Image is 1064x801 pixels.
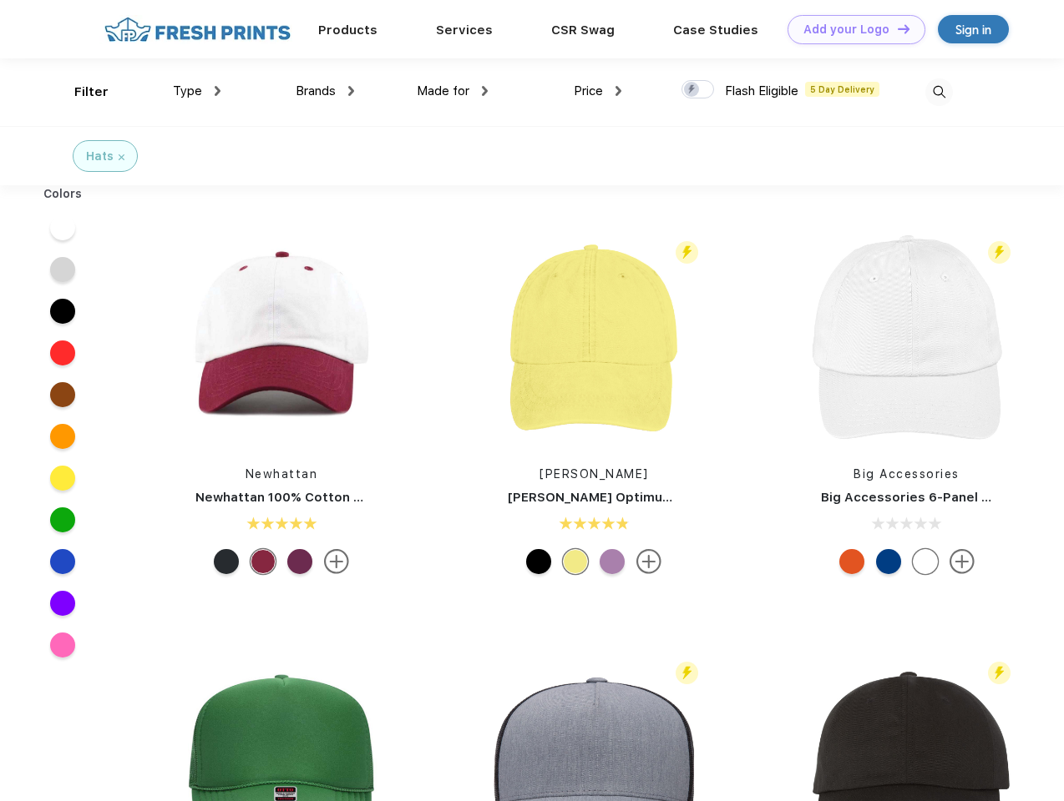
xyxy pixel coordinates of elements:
div: Hats [86,148,114,165]
div: Filter [74,83,109,102]
span: Flash Eligible [725,83,798,98]
a: [PERSON_NAME] [540,467,649,481]
div: Sign in [955,20,991,39]
a: Sign in [938,15,1009,43]
span: Made for [417,83,469,98]
div: Add your Logo [803,23,889,37]
img: DT [898,24,909,33]
img: flash_active_toggle.svg [676,662,698,684]
div: Colors [31,185,95,203]
a: Newhattan 100% Cotton Stone Washed Cap [195,490,474,505]
img: flash_active_toggle.svg [988,241,1011,264]
span: Type [173,83,202,98]
img: flash_active_toggle.svg [988,662,1011,684]
img: func=resize&h=266 [796,227,1018,449]
img: func=resize&h=266 [483,227,705,449]
div: Team Orange [839,549,864,574]
img: dropdown.png [215,86,220,96]
img: func=resize&h=266 [170,227,393,449]
a: Newhattan [246,467,318,481]
img: dropdown.png [482,86,488,96]
img: filter_cancel.svg [119,154,124,160]
span: 5 Day Delivery [805,82,879,97]
img: dropdown.png [348,86,354,96]
div: True Royal [876,549,901,574]
img: more.svg [636,549,661,574]
div: White Black [214,549,239,574]
a: [PERSON_NAME] Optimum Pigment Dyed-Cap [508,490,798,505]
img: dropdown.png [616,86,621,96]
a: Big Accessories [854,467,960,481]
span: Brands [296,83,336,98]
a: Products [318,23,377,38]
span: Price [574,83,603,98]
img: desktop_search.svg [925,78,953,106]
img: flash_active_toggle.svg [676,241,698,264]
img: fo%20logo%202.webp [99,15,296,44]
div: Raspberry [600,549,625,574]
div: White Mulberry [287,549,312,574]
div: White [913,549,938,574]
img: more.svg [950,549,975,574]
div: White Burgundy [251,549,276,574]
div: Black [526,549,551,574]
div: Neon Yellow [563,549,588,574]
img: more.svg [324,549,349,574]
